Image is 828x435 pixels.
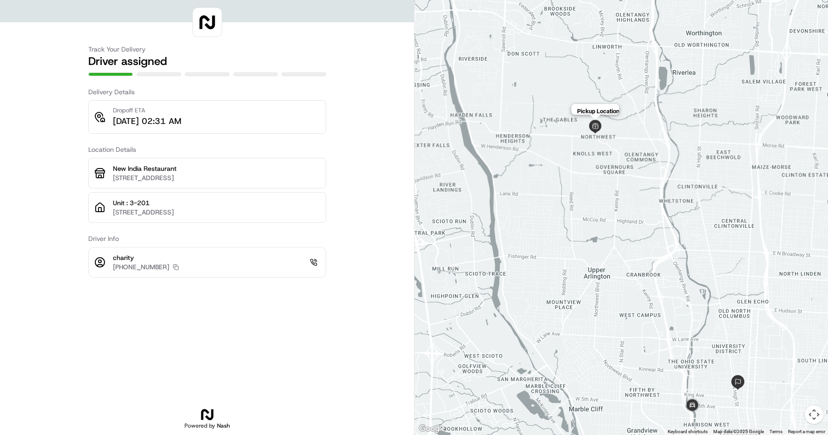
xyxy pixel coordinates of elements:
[577,108,619,115] p: Pickup Location
[713,429,764,434] span: Map data ©2025 Google
[113,106,181,115] p: Dropoff ETA
[88,234,326,243] h3: Driver Info
[788,429,825,434] a: Report a map error
[417,423,447,435] a: Open this area in Google Maps (opens a new window)
[113,198,320,208] p: Unit : 3-201
[113,164,320,173] p: New India Restaurant
[88,54,326,69] h2: Driver assigned
[217,422,230,429] span: Nash
[184,422,230,429] h2: Powered by
[88,45,326,54] h3: Track Your Delivery
[113,253,179,262] p: charity
[113,173,320,182] p: [STREET_ADDRESS]
[805,405,823,424] button: Map camera controls
[113,262,169,272] p: [PHONE_NUMBER]
[113,115,181,128] p: [DATE] 02:31 AM
[668,429,708,435] button: Keyboard shortcuts
[88,145,326,154] h3: Location Details
[769,429,782,434] a: Terms
[113,208,320,217] p: [STREET_ADDRESS]
[88,87,326,97] h3: Delivery Details
[417,423,447,435] img: Google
